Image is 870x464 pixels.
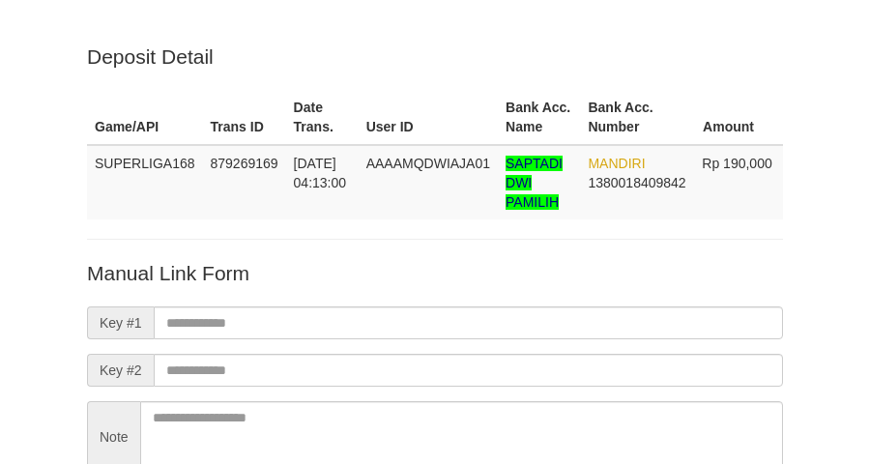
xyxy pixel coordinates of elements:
[498,90,580,145] th: Bank Acc. Name
[588,156,645,171] span: MANDIRI
[580,90,694,145] th: Bank Acc. Number
[87,259,783,287] p: Manual Link Form
[87,145,203,219] td: SUPERLIGA168
[203,145,286,219] td: 879269169
[203,90,286,145] th: Trans ID
[694,90,783,145] th: Amount
[702,156,771,171] span: Rp 190,000
[286,90,359,145] th: Date Trans.
[366,156,490,171] span: AAAAMQDWIAJA01
[87,43,783,71] p: Deposit Detail
[359,90,498,145] th: User ID
[506,156,563,210] span: Nama rekening >18 huruf, harap diedit
[588,175,685,190] span: Copy 1380018409842 to clipboard
[87,306,154,339] span: Key #1
[87,90,203,145] th: Game/API
[294,156,347,190] span: [DATE] 04:13:00
[87,354,154,387] span: Key #2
